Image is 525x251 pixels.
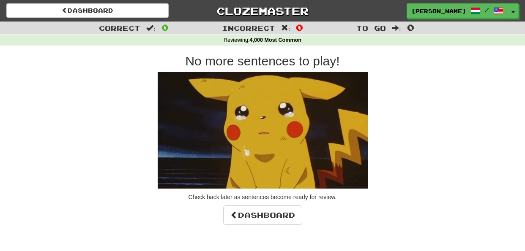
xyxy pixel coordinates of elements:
[407,22,414,32] span: 0
[161,22,169,32] span: 0
[407,3,508,19] a: [PERSON_NAME] /
[99,24,140,32] span: Correct
[22,193,503,201] p: Check back later as sentences become ready for review.
[356,24,386,32] span: To go
[223,205,302,225] a: Dashboard
[158,72,368,189] img: sad-pikachu.gif
[222,24,275,32] span: Incorrect
[250,37,301,43] strong: 4,000 Most Common
[181,3,344,18] a: Clozemaster
[146,24,156,32] span: :
[411,7,466,15] span: [PERSON_NAME]
[485,7,489,13] span: /
[22,54,503,68] h2: No more sentences to play!
[392,24,401,32] span: :
[281,24,290,32] span: :
[6,3,169,18] a: Dashboard
[296,22,303,32] span: 0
